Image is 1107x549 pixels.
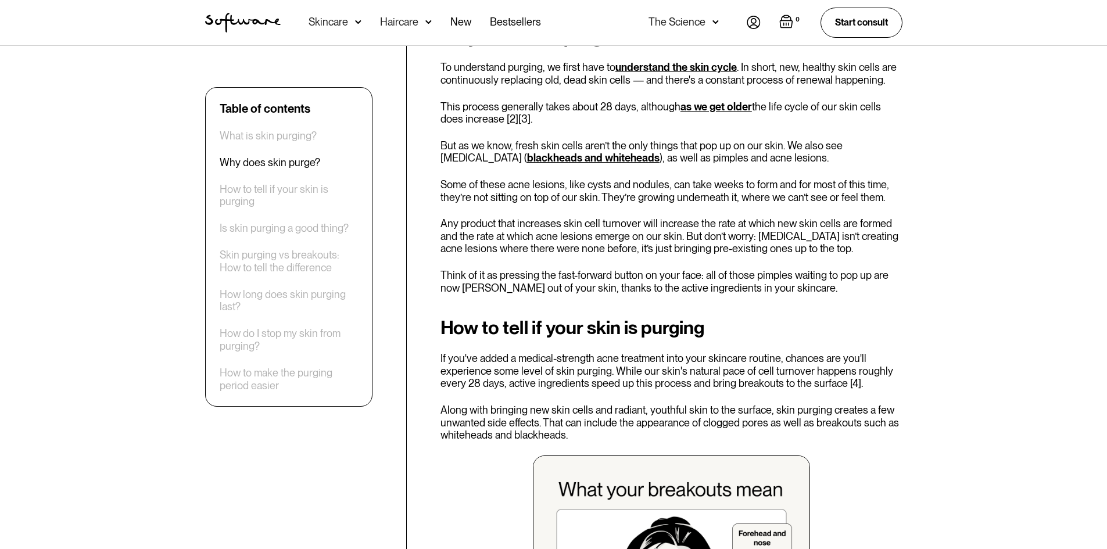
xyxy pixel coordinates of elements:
a: What is skin purging? [220,130,317,142]
div: The Science [649,16,705,28]
a: How to make the purging period easier [220,367,358,392]
a: How do I stop my skin from purging? [220,328,358,353]
div: Skincare [309,16,348,28]
a: How to tell if your skin is purging [220,183,358,208]
a: home [205,13,281,33]
div: 0 [793,15,802,25]
div: Haircare [380,16,418,28]
a: Start consult [821,8,902,37]
a: understand the skin cycle [615,61,737,73]
p: Any product that increases skin cell turnover will increase the rate at which new skin cells are ... [440,217,902,255]
h2: How to tell if your skin is purging [440,317,902,338]
img: arrow down [355,16,361,28]
p: To understand purging, we first have to . In short, new, healthy skin cells are continuously repl... [440,61,902,86]
h2: Why does skin purge? [440,26,902,47]
a: blackheads and whiteheads [527,152,660,164]
a: as we get older [680,101,752,113]
img: arrow down [712,16,719,28]
p: Think of it as pressing the fast-forward button on your face: all of those pimples waiting to pop... [440,269,902,294]
div: Table of contents [220,102,310,116]
a: Skin purging vs breakouts: How to tell the difference [220,249,358,274]
p: Some of these acne lesions, like cysts and nodules, can take weeks to form and for most of this t... [440,178,902,203]
p: But as we know, fresh skin cells aren’t the only things that pop up on our skin. We also see [MED... [440,139,902,164]
a: Why does skin purge? [220,156,320,169]
p: If you've added a medical-strength acne treatment into your skincare routine, chances are you'll ... [440,352,902,390]
img: Software Logo [205,13,281,33]
img: arrow down [425,16,432,28]
p: Along with bringing new skin cells and radiant, youthful skin to the surface, skin purging create... [440,404,902,442]
a: Open empty cart [779,15,802,31]
a: How long does skin purging last? [220,288,358,313]
a: Is skin purging a good thing? [220,223,349,235]
p: This process generally takes about 28 days, although the life cycle of our skin cells does increa... [440,101,902,125]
